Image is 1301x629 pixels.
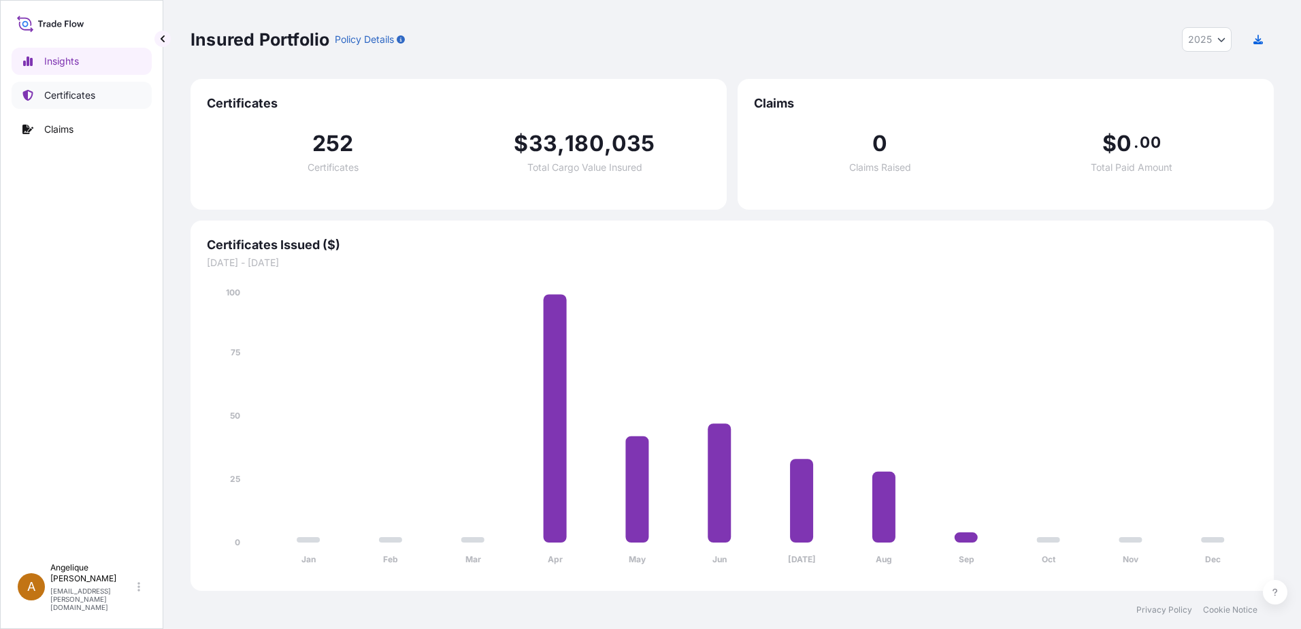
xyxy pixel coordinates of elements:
p: Insights [44,54,79,68]
span: Total Cargo Value Insured [527,163,642,172]
tspan: Feb [383,554,398,564]
tspan: 25 [230,474,240,484]
span: 33 [529,133,557,155]
span: 180 [565,133,604,155]
p: Insured Portfolio [191,29,329,50]
tspan: Mar [465,554,481,564]
tspan: Apr [548,554,563,564]
span: $ [514,133,528,155]
a: Insights [12,48,152,75]
tspan: 75 [231,347,240,357]
p: Policy Details [335,33,394,46]
span: 035 [612,133,655,155]
span: Certificates [308,163,359,172]
tspan: 50 [230,410,240,421]
span: Certificates [207,95,710,112]
a: Privacy Policy [1136,604,1192,615]
a: Claims [12,116,152,143]
a: Cookie Notice [1203,604,1257,615]
tspan: May [629,554,646,564]
span: A [27,580,35,594]
span: Certificates Issued ($) [207,237,1257,253]
tspan: Nov [1123,554,1139,564]
tspan: Aug [876,554,892,564]
button: Year Selector [1182,27,1232,52]
span: [DATE] - [DATE] [207,256,1257,270]
p: Angelique [PERSON_NAME] [50,562,135,584]
p: Certificates [44,88,95,102]
span: $ [1102,133,1117,155]
span: 2025 [1188,33,1212,46]
tspan: 0 [235,537,240,547]
span: 0 [872,133,887,155]
span: 0 [1117,133,1132,155]
p: Claims [44,123,73,136]
span: , [604,133,612,155]
span: 252 [312,133,354,155]
span: . [1134,137,1138,148]
tspan: Oct [1042,554,1056,564]
tspan: Sep [959,554,974,564]
span: Total Paid Amount [1091,163,1172,172]
span: , [557,133,565,155]
tspan: Jun [712,554,727,564]
p: [EMAIL_ADDRESS][PERSON_NAME][DOMAIN_NAME] [50,587,135,611]
tspan: Jan [301,554,316,564]
tspan: [DATE] [788,554,816,564]
tspan: 100 [226,287,240,297]
span: Claims [754,95,1257,112]
span: Claims Raised [849,163,911,172]
a: Certificates [12,82,152,109]
span: 00 [1140,137,1160,148]
tspan: Dec [1205,554,1221,564]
